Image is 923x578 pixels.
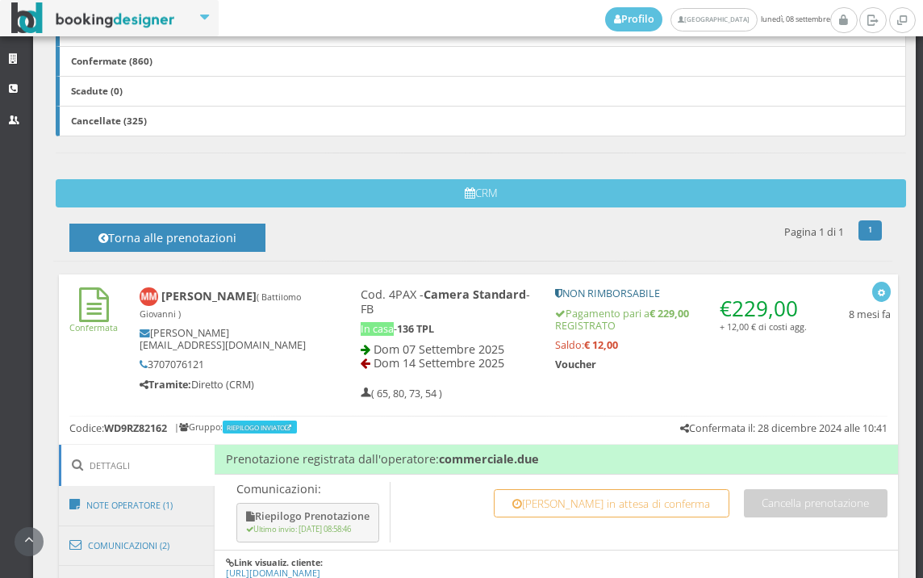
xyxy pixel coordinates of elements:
b: Cancellate (325) [71,114,147,127]
a: Scadute (0) [56,76,906,107]
h5: Pagamento pari a REGISTRATO [555,308,806,332]
span: Dom 07 Settembre 2025 [374,341,504,357]
h5: ( 65, 80, 73, 54 ) [361,387,442,400]
button: Cancella prenotazione [744,489,887,517]
a: Note Operatore (1) [59,484,215,526]
button: Riepilogo Prenotazione Ultimo invio: [DATE] 08:58:46 [236,503,379,542]
span: 229,00 [732,294,798,323]
a: RIEPILOGO INVIATO [227,423,294,432]
a: Confermate (860) [56,46,906,77]
button: Torna alle prenotazioni [69,224,265,252]
h6: | Gruppo: [174,422,299,433]
small: Ultimo invio: [DATE] 08:58:46 [246,524,351,534]
h5: [PERSON_NAME][EMAIL_ADDRESS][DOMAIN_NAME] [140,327,306,351]
b: [PERSON_NAME] [140,288,301,320]
p: Comunicazioni: [236,482,382,496]
h5: - [361,323,534,335]
a: Confermata [69,308,118,333]
h5: Pagina 1 di 1 [784,226,844,238]
button: CRM [56,179,906,207]
h5: Confermata il: 28 dicembre 2024 alle 10:41 [680,422,887,434]
b: Tramite: [140,378,191,392]
h5: 3707076121 [140,358,306,371]
h4: Torna alle prenotazioni [87,231,247,256]
h4: Prenotazione registrata dall'operatore: [215,445,898,474]
button: [PERSON_NAME] in attesa di conferma [494,489,729,517]
h5: 8 mesi fa [849,308,891,320]
small: + 12,00 € di costi agg. [720,320,807,333]
b: 136 TPL [397,322,434,336]
span: Dom 14 Settembre 2025 [374,355,504,371]
span: In casa [361,322,394,336]
a: Cancellate (325) [56,106,906,136]
h5: Diretto (CRM) [140,379,306,391]
span: lunedì, 08 settembre [605,7,830,31]
b: commerciale.due [439,451,539,467]
b: Voucher [555,358,596,371]
h4: Cod. 4PAX - - FB [361,287,534,316]
img: BookingDesigner.com [11,2,175,34]
b: Link visualiz. cliente: [234,556,323,568]
span: € [720,294,798,323]
strong: € 229,00 [649,307,689,320]
h5: NON RIMBORSABILE [555,287,806,299]
small: ( Battilomo Giovanni ) [140,291,301,320]
img: Matteo Mora [140,287,158,306]
a: Comunicazioni (2) [59,525,215,567]
a: Profilo [605,7,663,31]
b: Confermate (860) [71,54,152,67]
h5: Saldo: [555,339,806,351]
strong: € 12,00 [584,338,618,352]
a: [GEOGRAPHIC_DATA] [670,8,757,31]
h5: Codice: [69,422,167,434]
a: Dettagli [59,445,215,486]
b: Camera Standard [424,287,526,302]
b: Scadute (0) [71,84,123,97]
a: 1 [858,220,882,241]
b: WD9RZ82162 [104,421,167,435]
